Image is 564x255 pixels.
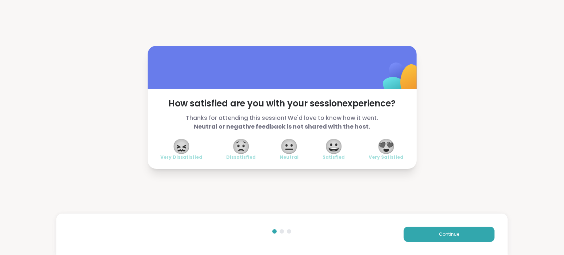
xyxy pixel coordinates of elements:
span: 😍 [377,140,395,153]
span: Very Dissatisfied [161,154,203,160]
span: 😐 [280,140,299,153]
span: Continue [439,231,459,238]
button: Continue [404,227,495,242]
span: 😟 [232,140,250,153]
span: Thanks for attending this session! We'd love to know how it went. [161,114,404,131]
span: Dissatisfied [227,154,256,160]
span: 😀 [325,140,343,153]
span: Satisfied [323,154,345,160]
span: How satisfied are you with your session experience? [161,98,404,109]
span: Very Satisfied [369,154,404,160]
span: Neutral [280,154,299,160]
img: ShareWell Logomark [366,44,438,116]
b: Neutral or negative feedback is not shared with the host. [194,122,370,131]
span: 😖 [172,140,191,153]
